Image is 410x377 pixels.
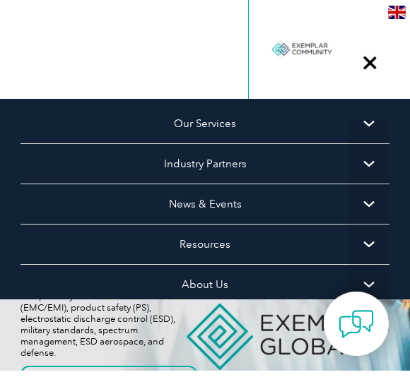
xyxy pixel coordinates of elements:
a: Our Services [20,103,389,143]
a: News & Events [20,184,389,224]
p: iNARTE certifications are for qualified engineers and technicians in the fields of telecommunicat... [20,246,197,359]
img: contact-chat.png [339,306,374,342]
a: Industry Partners [20,143,389,184]
img: en [388,6,406,19]
a: Resources [20,224,389,264]
a: About Us [20,264,389,304]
